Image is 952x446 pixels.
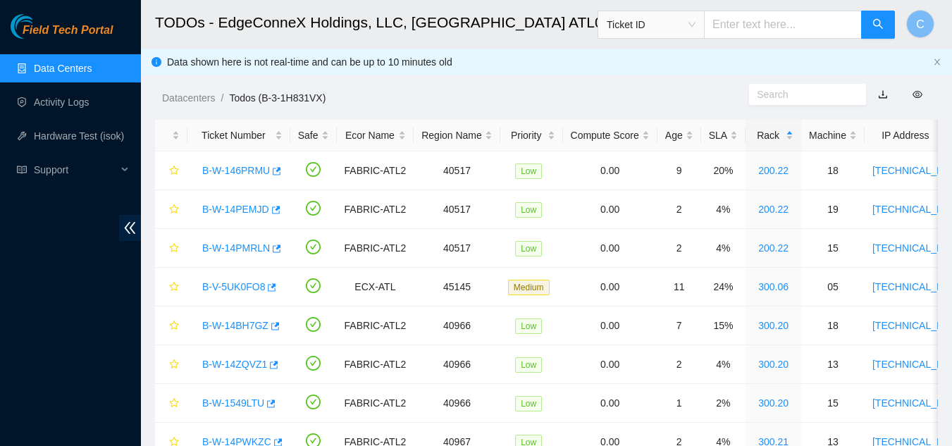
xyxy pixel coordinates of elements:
[169,243,179,254] span: star
[757,87,847,102] input: Search
[202,320,268,331] a: B-W-14BH7GZ
[563,306,657,345] td: 0.00
[758,320,789,331] a: 300.20
[337,190,414,229] td: FABRIC-ATL2
[306,201,321,216] span: check-circle
[913,89,922,99] span: eye
[872,281,949,292] a: [TECHNICAL_ID]
[515,396,542,411] span: Low
[704,11,862,39] input: Enter text here...
[906,10,934,38] button: C
[657,306,701,345] td: 7
[701,229,746,268] td: 4%
[229,92,326,104] a: Todos (B-3-1H831VX)
[657,345,701,384] td: 2
[515,163,542,179] span: Low
[306,317,321,332] span: check-circle
[221,92,223,104] span: /
[758,204,789,215] a: 200.22
[878,89,888,100] a: download
[861,11,895,39] button: search
[872,18,884,32] span: search
[758,242,789,254] a: 200.22
[801,384,865,423] td: 15
[916,16,925,33] span: C
[508,280,550,295] span: Medium
[701,306,746,345] td: 15%
[563,229,657,268] td: 0.00
[202,165,270,176] a: B-W-146PRMU
[758,397,789,409] a: 300.20
[306,162,321,177] span: check-circle
[414,345,500,384] td: 40966
[414,268,500,306] td: 45145
[657,384,701,423] td: 1
[306,395,321,409] span: check-circle
[306,356,321,371] span: check-circle
[337,151,414,190] td: FABRIC-ATL2
[34,156,117,184] span: Support
[169,321,179,332] span: star
[163,353,180,376] button: star
[563,190,657,229] td: 0.00
[202,397,264,409] a: B-W-1549LTU
[414,151,500,190] td: 40517
[337,345,414,384] td: FABRIC-ATL2
[701,268,746,306] td: 24%
[933,58,941,66] span: close
[11,25,113,44] a: Akamai TechnologiesField Tech Portal
[169,166,179,177] span: star
[11,14,71,39] img: Akamai Technologies
[337,306,414,345] td: FABRIC-ATL2
[801,151,865,190] td: 18
[515,202,542,218] span: Low
[657,229,701,268] td: 2
[163,392,180,414] button: star
[202,359,267,370] a: B-W-14ZQVZ1
[563,151,657,190] td: 0.00
[701,190,746,229] td: 4%
[169,398,179,409] span: star
[563,345,657,384] td: 0.00
[414,384,500,423] td: 40966
[163,314,180,337] button: star
[34,130,124,142] a: Hardware Test (isok)
[657,190,701,229] td: 2
[758,359,789,370] a: 300.20
[337,384,414,423] td: FABRIC-ATL2
[163,237,180,259] button: star
[867,83,898,106] button: download
[872,359,949,370] a: [TECHNICAL_ID]
[306,278,321,293] span: check-circle
[202,281,265,292] a: B-V-5UK0FO8
[515,318,542,334] span: Low
[872,165,949,176] a: [TECHNICAL_ID]
[306,240,321,254] span: check-circle
[801,268,865,306] td: 05
[414,306,500,345] td: 40966
[34,63,92,74] a: Data Centers
[801,229,865,268] td: 15
[872,320,949,331] a: [TECHNICAL_ID]
[801,345,865,384] td: 13
[657,151,701,190] td: 9
[337,229,414,268] td: FABRIC-ATL2
[657,268,701,306] td: 11
[23,24,113,37] span: Field Tech Portal
[872,397,949,409] a: [TECHNICAL_ID]
[515,357,542,373] span: Low
[414,229,500,268] td: 40517
[701,384,746,423] td: 2%
[872,204,949,215] a: [TECHNICAL_ID]
[202,242,270,254] a: B-W-14PMRLN
[169,204,179,216] span: star
[163,198,180,221] button: star
[162,92,215,104] a: Datacenters
[801,306,865,345] td: 18
[701,345,746,384] td: 4%
[34,97,89,108] a: Activity Logs
[202,204,269,215] a: B-W-14PEMJD
[758,281,789,292] a: 300.06
[701,151,746,190] td: 20%
[169,359,179,371] span: star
